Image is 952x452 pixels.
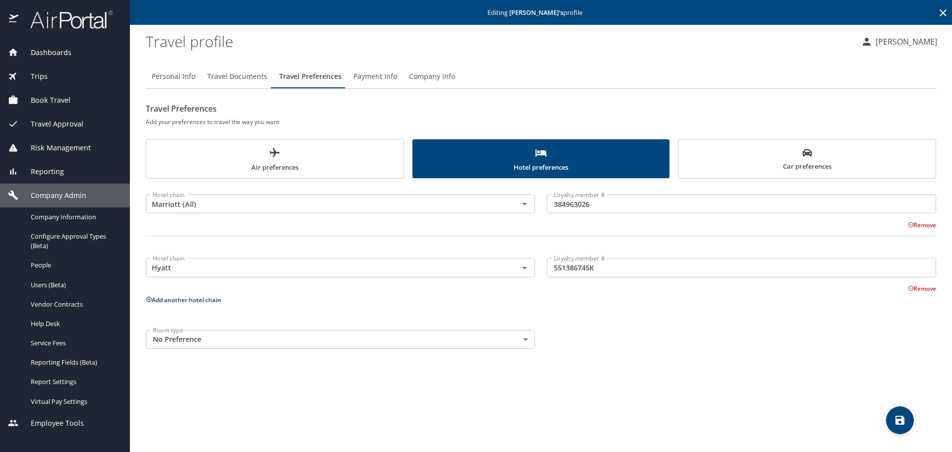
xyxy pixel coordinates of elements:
p: Editing profile [133,9,949,16]
img: icon-airportal.png [9,10,19,29]
span: Users (Beta) [31,280,118,290]
img: airportal-logo.png [19,10,113,29]
button: Remove [908,284,936,293]
button: Remove [908,221,936,229]
h2: Travel Preferences [146,101,936,117]
div: Profile [146,65,936,88]
button: Open [518,197,532,211]
span: Company Admin [18,190,86,201]
span: Travel Documents [207,70,267,83]
span: Personal Info [152,70,195,83]
button: [PERSON_NAME] [857,33,941,51]
button: Add another hotel chain [146,296,221,304]
span: Trips [18,71,48,82]
span: Company Information [31,212,118,222]
button: save [886,406,914,434]
span: Report Settings [31,377,118,387]
span: Dashboards [18,47,71,58]
strong: [PERSON_NAME] 's [509,8,563,17]
input: Select a hotel chain [149,197,503,210]
span: Risk Management [18,142,91,153]
span: Service Fees [31,338,118,348]
span: Reporting Fields (Beta) [31,358,118,367]
span: Vendor Contracts [31,300,118,309]
span: Company Info [409,70,455,83]
div: No Preference [146,330,535,349]
span: Car preferences [684,148,930,172]
input: Select a hotel chain [149,261,503,274]
span: People [31,260,118,270]
button: Open [518,261,532,275]
span: Payment Info [354,70,397,83]
span: Configure Approval Types (Beta) [31,232,118,251]
span: Travel Preferences [279,70,342,83]
span: Hotel preferences [418,147,664,173]
h6: Add your preferences to travel the way you want [146,117,936,127]
span: Air preferences [152,147,398,173]
p: [PERSON_NAME] [873,36,937,48]
span: Employee Tools [18,418,84,429]
span: Reporting [18,166,64,177]
span: Virtual Pay Settings [31,397,118,406]
span: Travel Approval [18,119,83,129]
span: Help Desk [31,319,118,328]
h1: Travel profile [146,26,853,57]
span: Book Travel [18,95,70,106]
div: scrollable force tabs example [146,139,936,179]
